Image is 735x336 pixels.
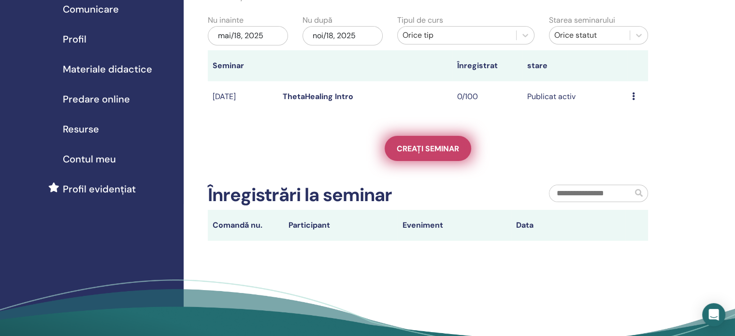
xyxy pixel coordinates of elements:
th: Eveniment [398,210,512,241]
span: Materiale didactice [63,62,152,76]
div: Orice tip [403,29,511,41]
th: Înregistrat [452,50,522,81]
th: Seminar [208,50,278,81]
span: Predare online [63,92,130,106]
span: Creați seminar [397,144,459,154]
span: Contul meu [63,152,116,166]
td: 0/100 [452,81,522,113]
a: ThetaHealing Intro [283,91,353,102]
label: Starea seminarului [549,15,615,26]
th: stare [522,50,627,81]
a: Creați seminar [385,136,471,161]
td: Publicat activ [522,81,627,113]
label: Tipul de curs [397,15,443,26]
div: Orice statut [554,29,625,41]
span: Profil evidențiat [63,182,136,196]
label: Nu inainte [208,15,244,26]
td: [DATE] [208,81,278,113]
span: Profil [63,32,86,46]
span: Resurse [63,122,99,136]
th: Data [511,210,625,241]
span: Comunicare [63,2,119,16]
div: noi/18, 2025 [303,26,383,45]
h2: Înregistrări la seminar [208,184,392,206]
th: Participant [284,210,398,241]
label: Nu după [303,15,332,26]
div: mai/18, 2025 [208,26,288,45]
div: Open Intercom Messenger [702,303,725,326]
th: Comandă nu. [208,210,284,241]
